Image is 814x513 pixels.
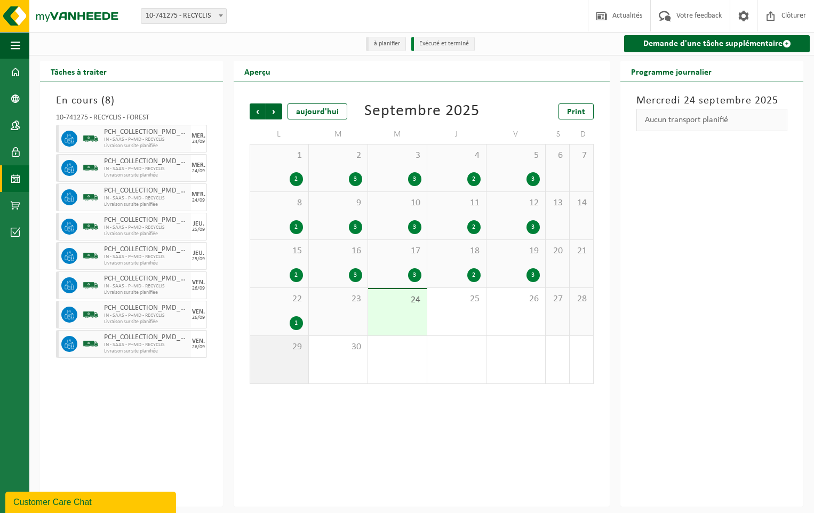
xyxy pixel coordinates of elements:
[575,293,588,305] span: 28
[256,150,303,162] span: 1
[256,245,303,257] span: 15
[83,248,99,264] img: BL-SO-LV
[191,133,205,139] div: MER.
[266,103,282,119] span: Suivant
[620,61,722,82] h2: Programme journalier
[191,162,205,169] div: MER.
[408,268,421,282] div: 3
[104,319,188,325] span: Livraison sur site planifiée
[636,109,787,131] div: Aucun transport planifié
[526,268,540,282] div: 3
[364,103,480,119] div: Septembre 2025
[467,172,481,186] div: 2
[492,245,540,257] span: 19
[192,256,205,262] div: 25/09
[192,279,205,286] div: VEN.
[192,227,205,233] div: 25/09
[290,220,303,234] div: 2
[56,93,207,109] h3: En cours ( )
[368,125,427,144] td: M
[256,293,303,305] span: 22
[567,108,585,116] span: Print
[570,125,594,144] td: D
[192,169,205,174] div: 24/09
[104,128,188,137] span: PCH_COLLECTION_PMD_LOOSE
[526,220,540,234] div: 3
[314,245,362,257] span: 16
[193,250,204,256] div: JEU.
[83,160,99,176] img: BL-SO-LV
[104,304,188,312] span: PCH_COLLECTION_PMD_LOOSE
[104,195,188,202] span: IN - SAAS - P+MD - RECYCLIS
[349,220,362,234] div: 3
[193,221,204,227] div: JEU.
[551,293,564,305] span: 27
[492,293,540,305] span: 26
[104,137,188,143] span: IN - SAAS - P+MD - RECYCLIS
[314,341,362,353] span: 30
[192,198,205,203] div: 24/09
[256,197,303,209] span: 8
[575,245,588,257] span: 21
[636,93,787,109] h3: Mercredi 24 septembre 2025
[314,293,362,305] span: 23
[104,172,188,179] span: Livraison sur site planifiée
[467,268,481,282] div: 2
[141,9,226,23] span: 10-741275 - RECYCLIS
[234,61,281,82] h2: Aperçu
[408,172,421,186] div: 3
[83,219,99,235] img: BL-SO-LV
[192,139,205,145] div: 24/09
[104,143,188,149] span: Livraison sur site planifiée
[104,157,188,166] span: PCH_COLLECTION_PMD_LOOSE
[83,131,99,147] img: BL-SO-LV
[83,307,99,323] img: BL-SO-LV
[192,315,205,320] div: 26/09
[192,286,205,291] div: 26/09
[314,150,362,162] span: 2
[373,294,421,306] span: 24
[373,150,421,162] span: 3
[104,245,188,254] span: PCH_COLLECTION_PMD_LOOSE
[83,336,99,352] img: BL-SO-LV
[486,125,546,144] td: V
[624,35,810,52] a: Demande d'une tâche supplémentaire
[433,197,481,209] span: 11
[349,268,362,282] div: 3
[309,125,368,144] td: M
[104,275,188,283] span: PCH_COLLECTION_PMD_LOOSE
[104,187,188,195] span: PCH_COLLECTION_PMD_LOOSE
[433,245,481,257] span: 18
[192,338,205,344] div: VEN.
[349,172,362,186] div: 3
[192,309,205,315] div: VEN.
[104,231,188,237] span: Livraison sur site planifiée
[83,189,99,205] img: BL-SO-LV
[546,125,570,144] td: S
[492,197,540,209] span: 12
[290,316,303,330] div: 1
[551,150,564,162] span: 6
[427,125,486,144] td: J
[104,254,188,260] span: IN - SAAS - P+MD - RECYCLIS
[433,293,481,305] span: 25
[288,103,347,119] div: aujourd'hui
[551,197,564,209] span: 13
[83,277,99,293] img: BL-SO-LV
[290,172,303,186] div: 2
[5,490,178,513] iframe: chat widget
[104,290,188,296] span: Livraison sur site planifiée
[104,202,188,208] span: Livraison sur site planifiée
[366,37,406,51] li: à planifier
[56,114,207,125] div: 10-741275 - RECYCLIS - FOREST
[104,348,188,355] span: Livraison sur site planifiée
[433,150,481,162] span: 4
[104,166,188,172] span: IN - SAAS - P+MD - RECYCLIS
[250,103,266,119] span: Précédent
[373,245,421,257] span: 17
[314,197,362,209] span: 9
[526,172,540,186] div: 3
[373,197,421,209] span: 10
[256,341,303,353] span: 29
